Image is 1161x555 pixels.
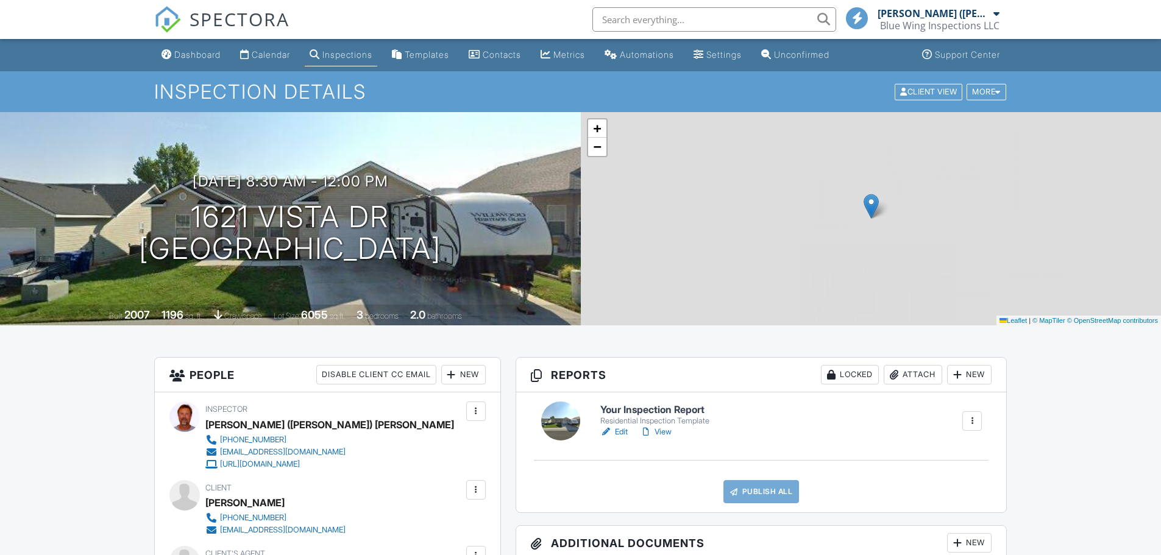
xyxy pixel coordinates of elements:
span: + [593,121,601,136]
a: Client View [893,87,965,96]
a: [EMAIL_ADDRESS][DOMAIN_NAME] [205,524,346,536]
div: New [947,365,992,384]
h1: 1621 Vista Dr [GEOGRAPHIC_DATA] [139,201,441,266]
div: 6055 [301,308,328,321]
div: More [967,83,1006,100]
div: [PERSON_NAME] ([PERSON_NAME]) [PERSON_NAME] [205,415,454,434]
a: Leaflet [999,317,1027,324]
div: Settings [706,49,742,60]
span: | [1029,317,1031,324]
div: Contacts [483,49,521,60]
div: Calendar [252,49,290,60]
div: Blue Wing Inspections LLC [880,19,999,32]
a: Zoom out [588,138,606,156]
input: Search everything... [592,7,836,32]
a: [URL][DOMAIN_NAME] [205,458,444,470]
span: Client [205,483,232,492]
span: Lot Size [274,311,299,320]
img: The Best Home Inspection Software - Spectora [154,6,181,33]
div: [PHONE_NUMBER] [220,513,286,523]
a: Unconfirmed [756,44,834,66]
span: bathrooms [427,311,462,320]
div: Templates [405,49,449,60]
span: Built [109,311,122,320]
div: Metrics [553,49,585,60]
a: Edit [600,426,628,438]
div: Inspections [322,49,372,60]
div: 2007 [124,308,150,321]
a: SPECTORA [154,16,289,42]
span: Inspector [205,405,247,414]
div: Disable Client CC Email [316,365,436,384]
a: Support Center [917,44,1005,66]
a: Automations (Basic) [600,44,679,66]
span: − [593,139,601,154]
div: New [441,365,486,384]
h3: People [155,358,500,392]
div: 1196 [162,308,183,321]
div: [PERSON_NAME] ([PERSON_NAME]) [PERSON_NAME] [878,7,990,19]
div: Client View [895,83,962,100]
a: Settings [689,44,747,66]
div: Automations [620,49,674,60]
div: 3 [357,308,363,321]
h3: [DATE] 8:30 am - 12:00 pm [193,173,388,189]
h1: Inspection Details [154,81,1007,102]
div: Support Center [935,49,1000,60]
a: © OpenStreetMap contributors [1067,317,1158,324]
div: [URL][DOMAIN_NAME] [220,459,300,469]
a: Templates [387,44,454,66]
a: Inspections [305,44,377,66]
span: sq. ft. [185,311,202,320]
a: Publish All [723,480,800,503]
h6: Your Inspection Report [600,405,709,415]
a: [PHONE_NUMBER] [205,434,444,446]
span: sq.ft. [330,311,345,320]
a: View [640,426,672,438]
a: Dashboard [157,44,225,66]
a: [EMAIL_ADDRESS][DOMAIN_NAME] [205,446,444,458]
h3: Reports [516,358,1007,392]
div: 2.0 [410,308,425,321]
img: Marker [864,194,879,219]
div: New [947,533,992,553]
a: Calendar [235,44,295,66]
a: Zoom in [588,119,606,138]
span: crawlspace [224,311,262,320]
div: [PERSON_NAME] [205,493,285,512]
div: [EMAIL_ADDRESS][DOMAIN_NAME] [220,447,346,457]
div: Unconfirmed [774,49,829,60]
a: Contacts [464,44,526,66]
a: Metrics [536,44,590,66]
a: [PHONE_NUMBER] [205,512,346,524]
span: SPECTORA [190,6,289,32]
span: bedrooms [365,311,399,320]
div: Locked [821,365,879,384]
div: [EMAIL_ADDRESS][DOMAIN_NAME] [220,525,346,535]
div: Residential Inspection Template [600,416,709,426]
div: Dashboard [174,49,221,60]
div: [PHONE_NUMBER] [220,435,286,445]
a: Your Inspection Report Residential Inspection Template [600,405,709,426]
div: Attach [884,365,942,384]
a: © MapTiler [1032,317,1065,324]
